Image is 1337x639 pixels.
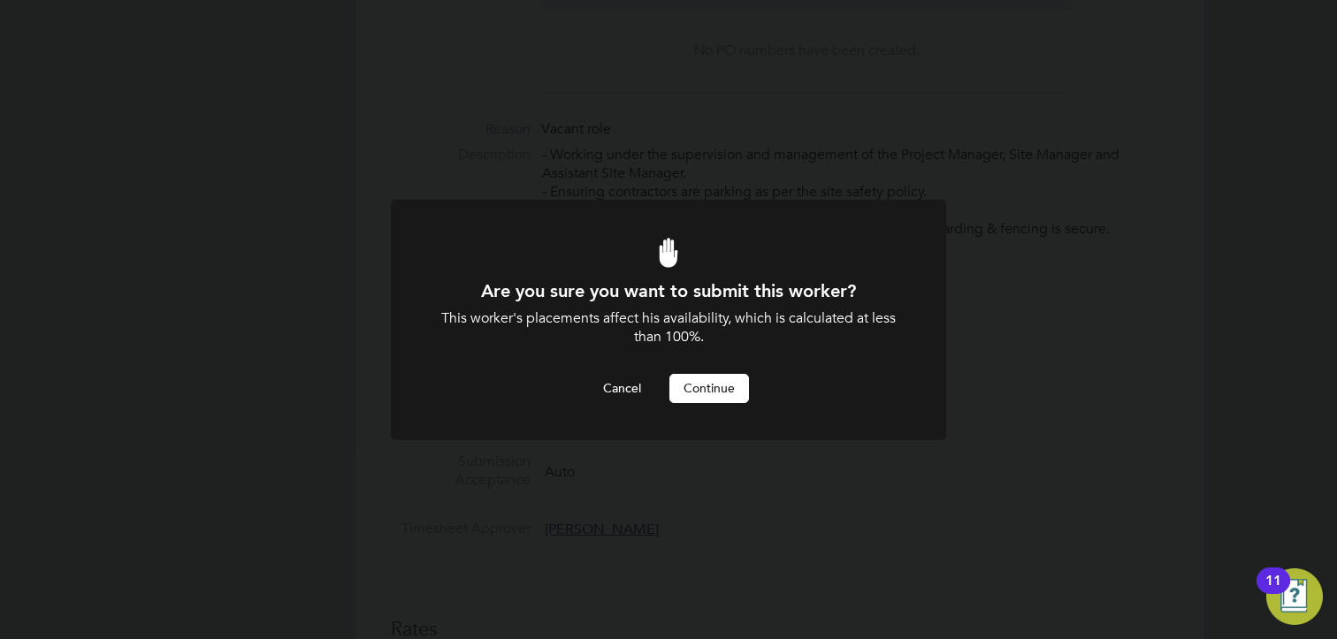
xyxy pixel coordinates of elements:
h1: Are you sure you want to submit this worker? [439,279,898,302]
div: 11 [1265,581,1281,604]
button: Cancel [589,374,655,402]
button: Open Resource Center, 11 new notifications [1266,568,1323,625]
button: Continue [669,374,749,402]
div: This worker's placements affect his availability, which is calculated at less than 100%. [439,309,898,346]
